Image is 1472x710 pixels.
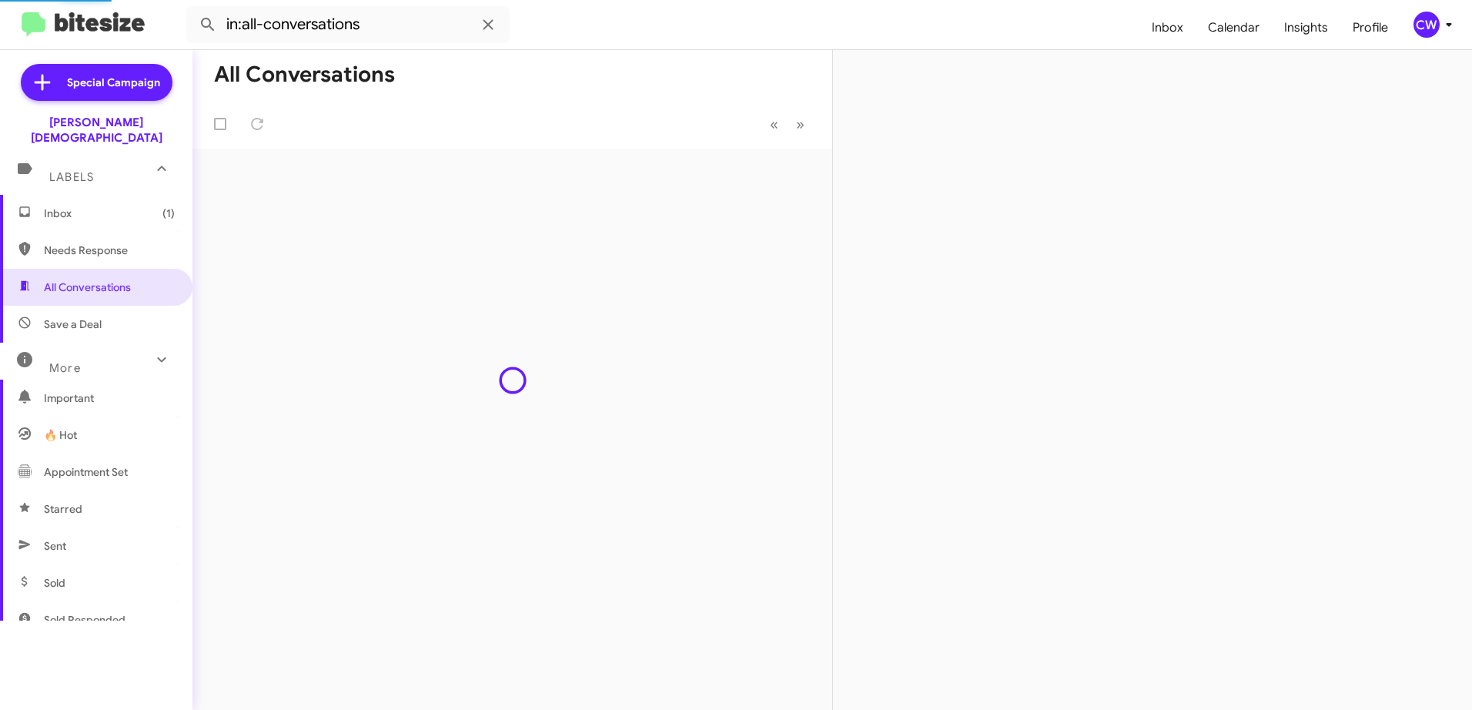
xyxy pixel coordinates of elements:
a: Special Campaign [21,64,172,101]
span: » [796,115,805,134]
a: Insights [1272,5,1340,50]
span: (1) [162,206,175,221]
span: Inbox [44,206,175,221]
span: Sent [44,538,66,554]
a: Profile [1340,5,1400,50]
span: Sold [44,575,65,591]
span: Special Campaign [67,75,160,90]
button: Next [787,109,814,140]
nav: Page navigation example [761,109,814,140]
input: Search [186,6,510,43]
a: Inbox [1139,5,1196,50]
span: Appointment Set [44,464,128,480]
span: Save a Deal [44,316,102,332]
span: More [49,361,81,375]
button: CW [1400,12,1455,38]
span: All Conversations [44,280,131,295]
span: Needs Response [44,243,175,258]
span: Labels [49,170,94,184]
span: 🔥 Hot [44,427,77,443]
span: Sold Responded [44,612,125,628]
h1: All Conversations [214,62,395,87]
span: Starred [44,501,82,517]
a: Calendar [1196,5,1272,50]
span: Important [44,390,175,406]
div: CW [1413,12,1440,38]
span: « [770,115,778,134]
button: Previous [761,109,788,140]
